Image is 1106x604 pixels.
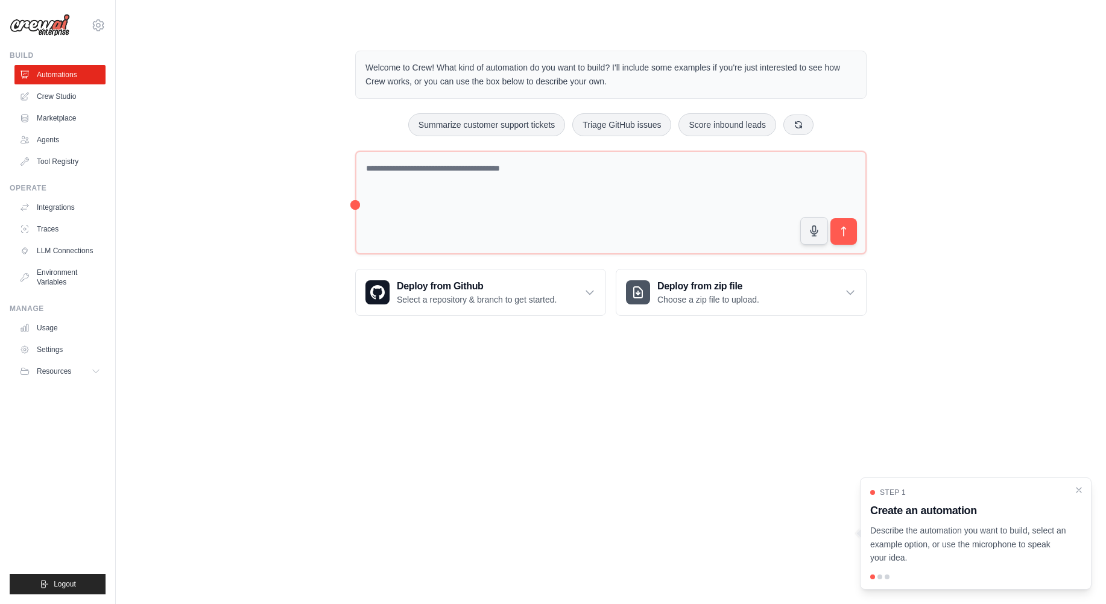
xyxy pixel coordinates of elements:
a: Integrations [14,198,106,217]
h3: Create an automation [870,502,1067,519]
button: Resources [14,362,106,381]
button: Logout [10,574,106,594]
p: Choose a zip file to upload. [657,294,759,306]
a: LLM Connections [14,241,106,260]
div: Operate [10,183,106,193]
p: Welcome to Crew! What kind of automation do you want to build? I'll include some examples if you'... [365,61,856,89]
div: Build [10,51,106,60]
p: Select a repository & branch to get started. [397,294,557,306]
a: Tool Registry [14,152,106,171]
a: Crew Studio [14,87,106,106]
p: Describe the automation you want to build, select an example option, or use the microphone to spe... [870,524,1067,565]
a: Marketplace [14,109,106,128]
a: Traces [14,219,106,239]
button: Triage GitHub issues [572,113,671,136]
h3: Deploy from Github [397,279,557,294]
h3: Deploy from zip file [657,279,759,294]
span: Step 1 [880,488,906,497]
a: Agents [14,130,106,149]
span: Resources [37,366,71,376]
img: Logo [10,14,70,37]
button: Score inbound leads [678,113,776,136]
a: Usage [14,318,106,338]
a: Settings [14,340,106,359]
button: Summarize customer support tickets [408,113,565,136]
button: Close walkthrough [1074,485,1084,495]
a: Environment Variables [14,263,106,292]
div: Manage [10,304,106,313]
span: Logout [54,579,76,589]
a: Automations [14,65,106,84]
